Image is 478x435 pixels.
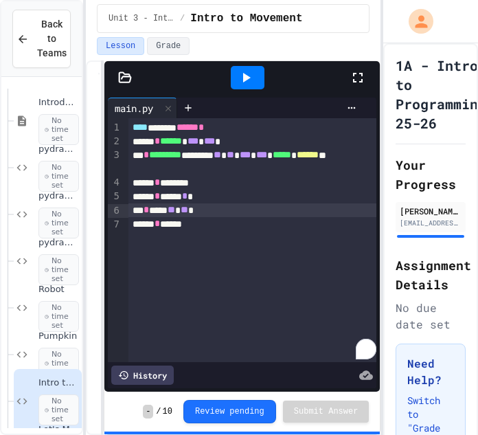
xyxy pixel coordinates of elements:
span: Back to Teams [37,17,67,60]
span: No time set [38,161,79,192]
h2: Your Progress [396,155,466,194]
button: Submit Answer [283,401,369,423]
span: - [143,405,153,419]
div: 5 [108,190,122,203]
span: Unit 3 - Intro to Objects [109,13,174,24]
div: 6 [108,204,122,218]
span: No time set [38,348,79,379]
span: / [156,406,161,417]
span: No time set [38,208,79,239]
span: No time set [38,394,79,426]
div: 7 [108,218,122,232]
div: 4 [108,176,122,190]
div: History [111,366,174,385]
span: Intro to Movement [38,377,79,389]
button: Lesson [97,37,144,55]
span: No time set [38,114,79,146]
button: Back to Teams [12,10,71,68]
span: Pumpkin [38,331,79,342]
div: main.py [108,98,177,118]
span: / [180,13,185,24]
div: [PERSON_NAME] [400,205,462,217]
span: No time set [38,254,79,286]
span: Introduction to pydraw [38,97,79,109]
span: pydraw Rectangle [38,144,79,155]
h2: Assignment Details [396,256,466,294]
span: 10 [163,406,172,417]
span: No time set [38,301,79,333]
span: pydraw Ovals [38,237,79,249]
button: Grade [147,37,190,55]
h3: Need Help? [407,355,454,388]
div: [EMAIL_ADDRESS][DOMAIN_NAME] [400,218,462,228]
div: main.py [108,101,160,115]
span: pydraw Initial [38,190,79,202]
div: My Account [394,5,437,37]
div: 1 [108,121,122,135]
div: No due date set [396,300,466,333]
span: Submit Answer [294,406,358,417]
div: 2 [108,135,122,148]
button: Review pending [183,400,276,423]
span: Intro to Movement [190,10,302,27]
div: 3 [108,148,122,176]
div: To enrich screen reader interactions, please activate Accessibility in Grammarly extension settings [128,118,376,362]
span: Robot [38,284,79,295]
